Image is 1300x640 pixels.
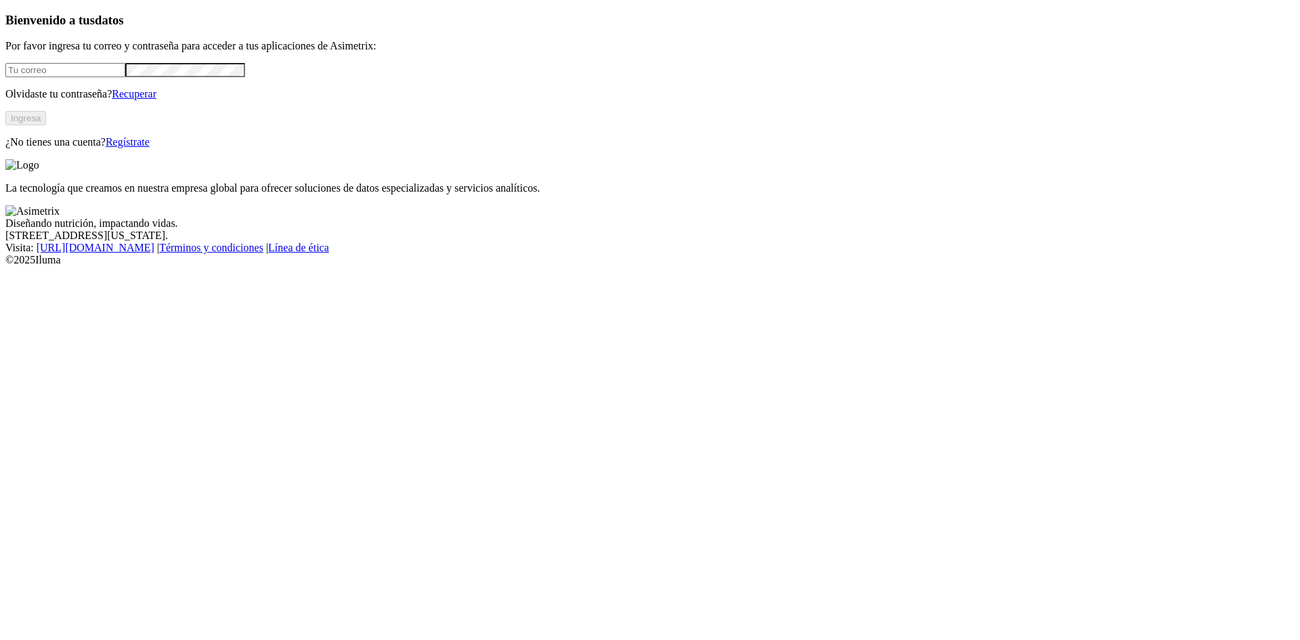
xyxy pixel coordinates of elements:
[268,242,329,253] a: Línea de ética
[95,13,124,27] span: datos
[5,63,125,77] input: Tu correo
[159,242,263,253] a: Términos y condiciones
[5,205,60,217] img: Asimetrix
[5,254,1295,266] div: © 2025 Iluma
[5,88,1295,100] p: Olvidaste tu contraseña?
[5,242,1295,254] div: Visita : | |
[5,217,1295,230] div: Diseñando nutrición, impactando vidas.
[5,111,46,125] button: Ingresa
[112,88,156,100] a: Recuperar
[106,136,150,148] a: Regístrate
[5,40,1295,52] p: Por favor ingresa tu correo y contraseña para acceder a tus aplicaciones de Asimetrix:
[5,136,1295,148] p: ¿No tienes una cuenta?
[5,13,1295,28] h3: Bienvenido a tus
[5,159,39,171] img: Logo
[37,242,154,253] a: [URL][DOMAIN_NAME]
[5,230,1295,242] div: [STREET_ADDRESS][US_STATE].
[5,182,1295,194] p: La tecnología que creamos en nuestra empresa global para ofrecer soluciones de datos especializad...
